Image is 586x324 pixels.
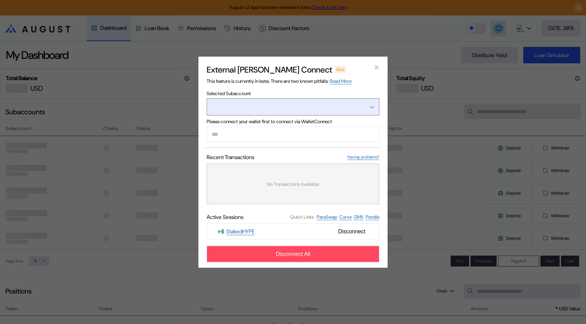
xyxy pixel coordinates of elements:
a: StakedHYPE [226,228,255,235]
button: Disconnect All [207,246,379,262]
button: StakedHYPEStakedHYPEDisconnect [207,223,379,239]
a: Curve [339,213,352,220]
button: Open menu [207,98,379,115]
img: StakedHYPE [218,228,224,234]
span: Disconnect All [276,251,310,257]
span: Recent Transactions [207,153,254,160]
span: Active Sessions [207,213,243,220]
span: This feature is currently in beta. There are two known pitfalls: [207,78,352,84]
button: close modal [371,62,382,73]
a: Read More [330,78,352,84]
h2: External [PERSON_NAME] Connect [207,64,332,75]
span: Quick Links: [290,214,315,220]
span: Please connect your wallet first to connect via WalletConnect [207,118,379,124]
a: GMX [354,213,364,220]
a: Having problems? [347,154,379,160]
a: Pendle [366,213,379,220]
span: No Transactions Available [267,181,319,187]
span: Disconnect [335,225,368,237]
span: Selected Subaccount [207,90,379,96]
div: Beta [335,66,346,73]
a: ParaSwap [317,213,337,220]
